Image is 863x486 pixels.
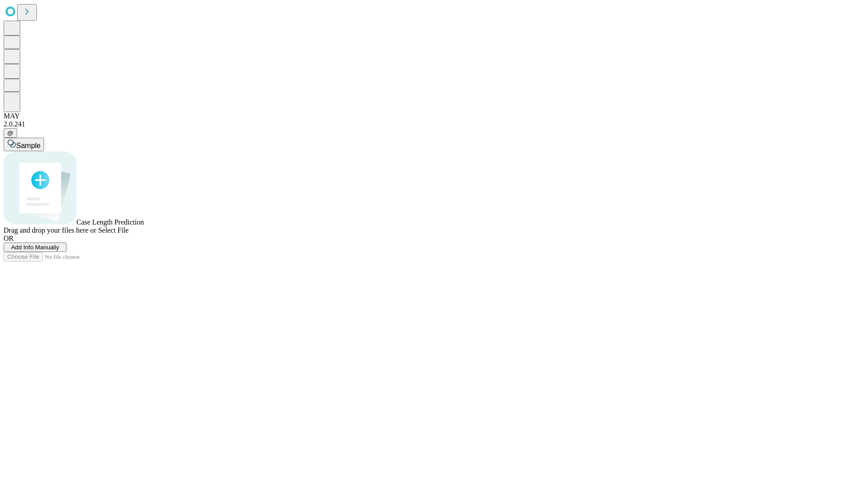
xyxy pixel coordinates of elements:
span: Sample [16,142,40,149]
button: Add Info Manually [4,243,67,252]
span: OR [4,234,13,242]
span: Select File [98,226,129,234]
span: Drag and drop your files here or [4,226,96,234]
div: MAY [4,112,859,120]
button: @ [4,128,17,138]
button: Sample [4,138,44,151]
div: 2.0.241 [4,120,859,128]
span: Add Info Manually [11,244,59,251]
span: @ [7,130,13,136]
span: Case Length Prediction [76,218,144,226]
